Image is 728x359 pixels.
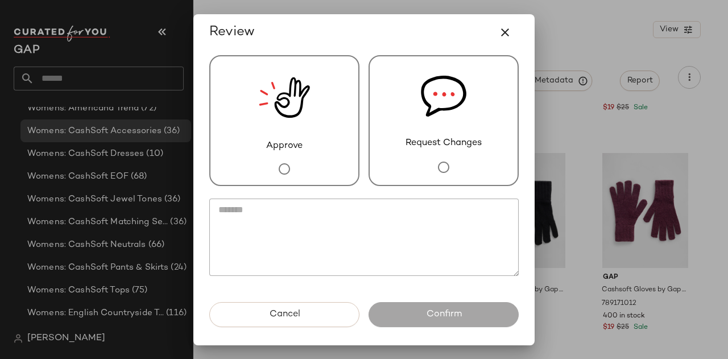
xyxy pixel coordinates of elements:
[406,137,482,150] span: Request Changes
[259,56,310,139] img: review_new_snapshot.RGmwQ69l.svg
[209,23,255,42] span: Review
[266,139,303,153] span: Approve
[421,56,466,137] img: svg%3e
[268,309,300,320] span: Cancel
[209,302,359,327] button: Cancel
